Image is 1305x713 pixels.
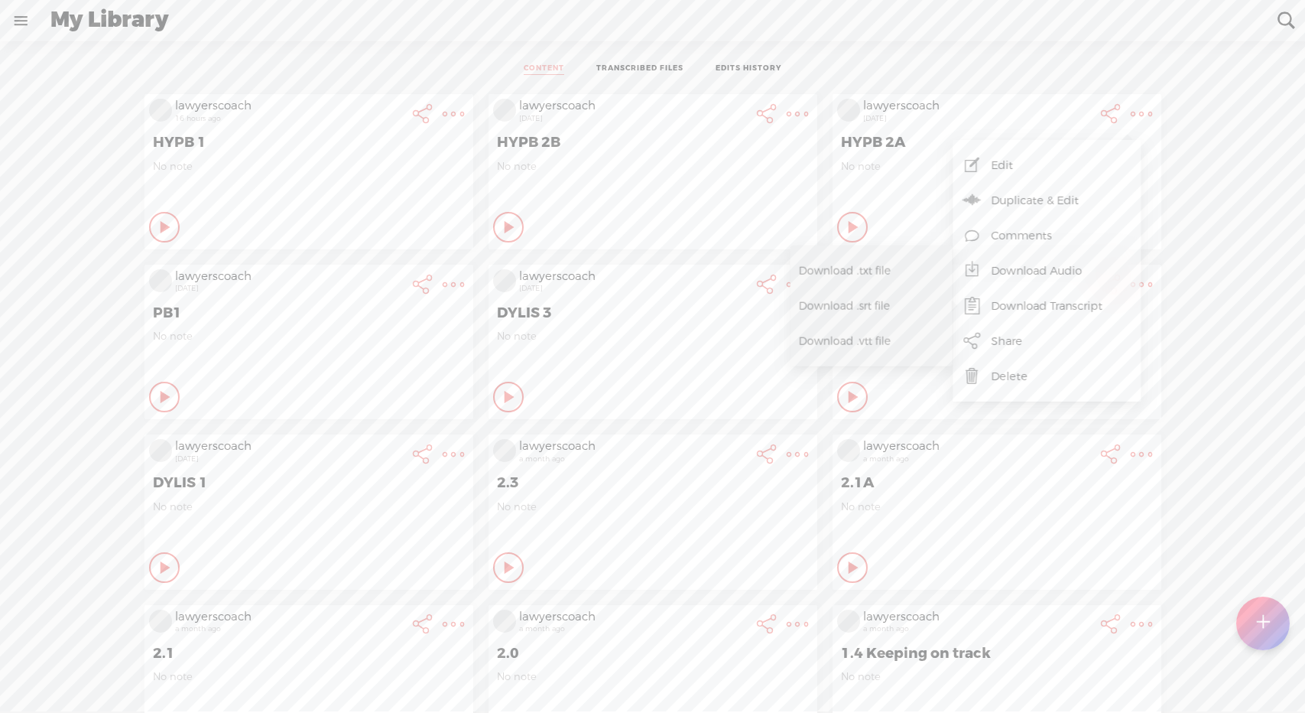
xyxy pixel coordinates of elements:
a: Share [960,324,1133,359]
div: [DATE] [519,114,748,123]
span: No note [497,330,809,343]
span: No note [497,670,809,683]
div: lawyerscoach [519,439,748,454]
img: videoLoading.png [149,610,172,633]
a: Download Transcript [960,288,1133,324]
a: TRANSCRIBED FILES [596,63,683,75]
span: 2.1A [841,474,1153,492]
a: Edit [960,148,1133,183]
span: No note [841,670,1153,683]
a: EDITS HISTORY [716,63,781,75]
div: a month ago [175,624,404,633]
span: No note [841,160,1153,173]
div: lawyerscoach [519,269,748,285]
div: lawyerscoach [519,99,748,114]
div: lawyerscoach [175,269,404,285]
div: [DATE] [519,284,748,293]
span: HYPB 2B [497,133,809,151]
div: lawyerscoach [175,439,404,454]
span: No note [153,670,465,683]
span: No note [497,160,809,173]
span: Download .txt file [799,253,921,288]
span: PB1 [153,304,465,322]
img: videoLoading.png [149,99,172,122]
div: lawyerscoach [863,610,1092,625]
img: videoLoading.png [493,99,516,122]
img: videoLoading.png [837,610,860,633]
span: Download .srt file [799,288,920,323]
a: Comments [960,218,1133,253]
img: videoLoading.png [149,269,172,292]
span: HYPB 1 [153,133,465,151]
img: videoLoading.png [837,99,860,122]
span: Download .vtt file [799,324,921,358]
img: videoLoading.png [837,439,860,462]
a: Delete [960,359,1133,394]
div: My Library [40,1,1267,41]
div: lawyerscoach [175,610,404,625]
div: lawyerscoach [519,610,748,625]
a: CONTENT [524,63,564,75]
span: No note [153,330,465,343]
span: No note [497,500,809,513]
div: a month ago [863,454,1092,464]
span: 2.3 [497,474,809,492]
img: videoLoading.png [493,610,516,633]
span: 2.0 [497,644,809,663]
span: HYPB 2A [841,133,1153,151]
span: DYLIS 3 [497,304,809,322]
img: videoLoading.png [493,269,516,292]
div: lawyerscoach [863,439,1092,454]
div: lawyerscoach [863,99,1092,114]
a: Download Audio [960,253,1133,288]
div: [DATE] [175,284,404,293]
span: DYLIS 1 [153,474,465,492]
span: No note [841,500,1153,513]
div: 16 hours ago [175,114,404,123]
div: [DATE] [175,454,404,464]
span: 1.4 Keeping on track [841,644,1153,663]
div: a month ago [863,624,1092,633]
span: 2.1 [153,644,465,663]
div: a month ago [519,454,748,464]
img: videoLoading.png [149,439,172,462]
span: No note [153,160,465,173]
a: Duplicate & Edit [960,183,1133,218]
div: [DATE] [863,114,1092,123]
div: a month ago [519,624,748,633]
span: No note [153,500,465,513]
img: videoLoading.png [493,439,516,462]
div: lawyerscoach [175,99,404,114]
